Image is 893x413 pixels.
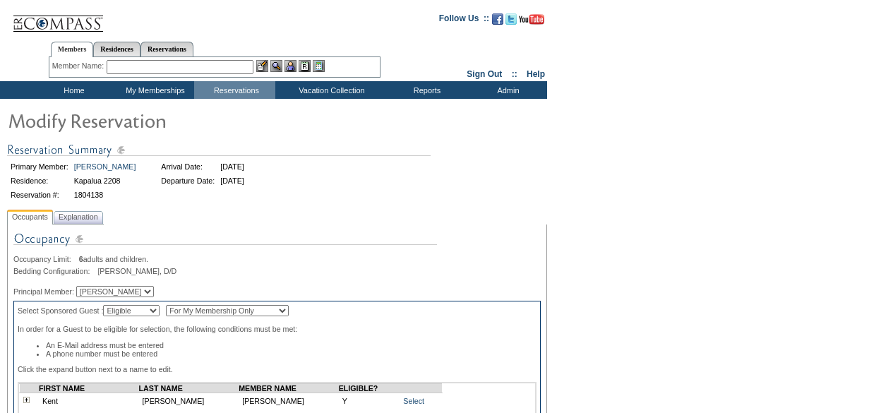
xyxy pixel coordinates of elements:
td: MEMBER NAME [239,384,339,393]
td: Admin [466,81,547,99]
td: Residence: [8,174,71,187]
td: Kapalua 2208 [72,174,138,187]
span: Occupants [9,210,51,225]
td: [DATE] [218,160,246,173]
td: My Memberships [113,81,194,99]
td: Home [32,81,113,99]
td: FIRST NAME [39,384,139,393]
td: Reports [385,81,466,99]
span: Principal Member: [13,287,74,296]
a: Help [527,69,545,79]
a: [PERSON_NAME] [74,162,136,171]
a: Become our fan on Facebook [492,18,503,26]
span: [PERSON_NAME], D/D [97,267,176,275]
span: :: [512,69,517,79]
a: Select [403,397,424,405]
img: b_calculator.gif [313,60,325,72]
span: Occupancy Limit: [13,255,77,263]
img: Reservation Summary [7,141,431,159]
img: b_edit.gif [256,60,268,72]
a: Sign Out [467,69,502,79]
a: Follow us on Twitter [505,18,517,26]
img: Occupancy [13,230,437,255]
img: Modify Reservation [7,106,289,134]
div: adults and children. [13,255,541,263]
li: An E-Mail address must be entered [46,341,537,349]
div: Member Name: [52,60,107,72]
td: Arrival Date: [159,160,217,173]
a: Reservations [140,42,193,56]
img: Become our fan on Facebook [492,13,503,25]
td: Departure Date: [159,174,217,187]
span: 6 [79,255,83,263]
img: Compass Home [12,4,104,32]
td: 1804138 [72,188,138,201]
span: Explanation [56,210,101,225]
a: Residences [93,42,140,56]
td: Reservation #: [8,188,71,201]
img: Impersonate [284,60,296,72]
a: Subscribe to our YouTube Channel [519,18,544,26]
td: LAST NAME [139,384,239,393]
td: Follow Us :: [439,12,489,29]
img: View [270,60,282,72]
img: plus.gif [23,397,30,403]
td: Reservations [194,81,275,99]
a: Members [51,42,94,57]
li: A phone number must be entered [46,349,537,358]
td: [PERSON_NAME] [139,393,239,409]
img: Subscribe to our YouTube Channel [519,14,544,25]
td: Vacation Collection [275,81,385,99]
img: Follow us on Twitter [505,13,517,25]
td: [PERSON_NAME] [239,393,339,409]
td: Kent [39,393,139,409]
td: Primary Member: [8,160,71,173]
td: Y [339,393,396,409]
img: Reservations [299,60,311,72]
span: Bedding Configuration: [13,267,95,275]
td: ELIGIBLE? [339,384,396,393]
td: [DATE] [218,174,246,187]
